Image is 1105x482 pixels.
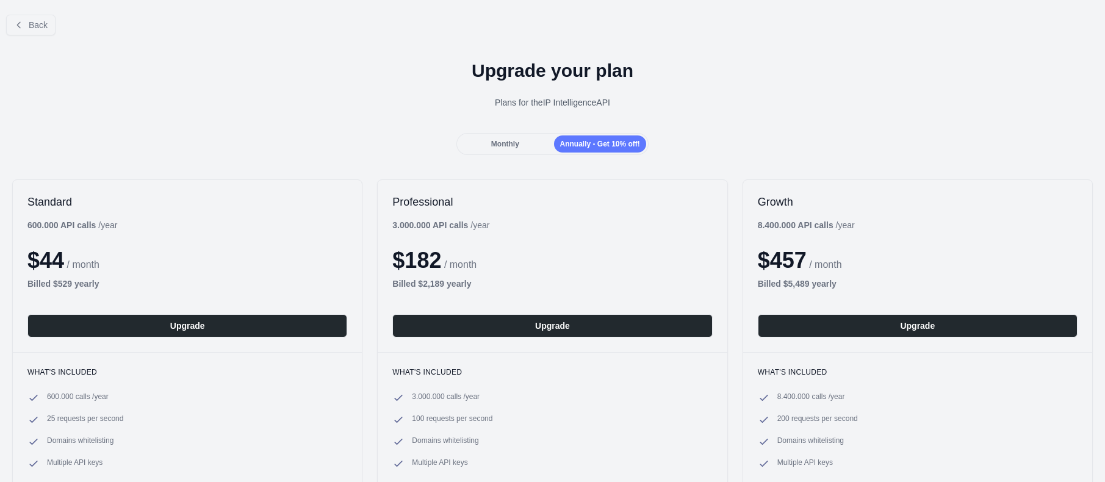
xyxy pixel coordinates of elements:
span: / month [444,259,477,270]
span: $ 182 [392,248,441,273]
b: Billed $ 5,489 yearly [758,279,837,289]
span: $ 457 [758,248,807,273]
b: Billed $ 2,189 yearly [392,279,471,289]
span: / month [809,259,841,270]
